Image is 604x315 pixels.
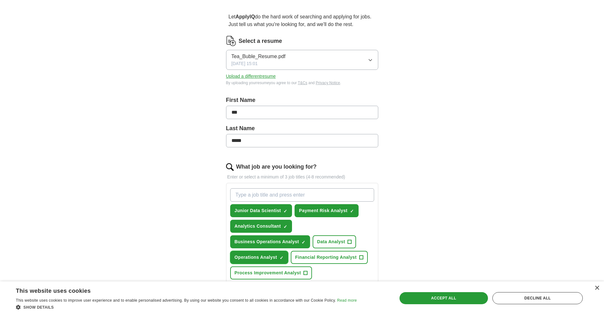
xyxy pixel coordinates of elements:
img: CV Icon [226,36,236,46]
label: What job are you looking for? [236,163,317,171]
a: Read more, opens a new window [337,298,357,303]
div: Close [594,286,599,291]
strong: ApplyIQ [236,14,255,19]
span: ✓ [283,209,287,214]
span: Junior Data Scientist [235,207,281,214]
div: By uploading your resume you agree to our and . [226,80,378,86]
span: [DATE] 15:01 [231,60,258,67]
button: Process Improvement Analyst [230,266,312,279]
button: Upload a differentresume [226,73,276,80]
span: ✓ [283,224,287,229]
div: This website uses cookies [16,285,341,295]
span: This website uses cookies to improve user experience and to enable personalised advertising. By u... [16,298,336,303]
label: First Name [226,96,378,104]
a: Privacy Notice [316,81,340,85]
button: Business Operations Analyst✓ [230,235,310,248]
button: Operations Analyst✓ [230,251,288,264]
span: ✓ [302,240,305,245]
p: Enter or select a minimum of 3 job titles (4-8 recommended) [226,174,378,180]
span: Show details [23,305,54,310]
a: T&Cs [298,81,307,85]
span: Data Analyst [317,238,345,245]
label: Select a resume [239,37,282,45]
button: Analytics Consultant✓ [230,220,292,233]
span: ✓ [280,255,283,260]
div: Accept all [399,292,488,304]
span: Operations Analyst [235,254,277,261]
p: Let do the hard work of searching and applying for jobs. Just tell us what you're looking for, an... [226,10,378,31]
input: Type a job title and press enter [230,188,374,202]
button: Junior Data Scientist✓ [230,204,292,217]
div: Show details [16,304,357,310]
span: Tea_Buble_Resume.pdf [231,53,286,60]
div: Decline all [492,292,583,304]
span: ✓ [350,209,354,214]
span: Process Improvement Analyst [235,270,301,276]
button: Tea_Buble_Resume.pdf[DATE] 15:01 [226,50,378,70]
button: Data Analyst [313,235,356,248]
button: Payment Risk Analyst✓ [295,204,359,217]
span: Payment Risk Analyst [299,207,347,214]
button: Financial Reporting Analyst [291,251,368,264]
span: Analytics Consultant [235,223,281,230]
span: Financial Reporting Analyst [295,254,357,261]
span: Business Operations Analyst [235,238,299,245]
img: search.png [226,163,234,171]
label: Last Name [226,124,378,133]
